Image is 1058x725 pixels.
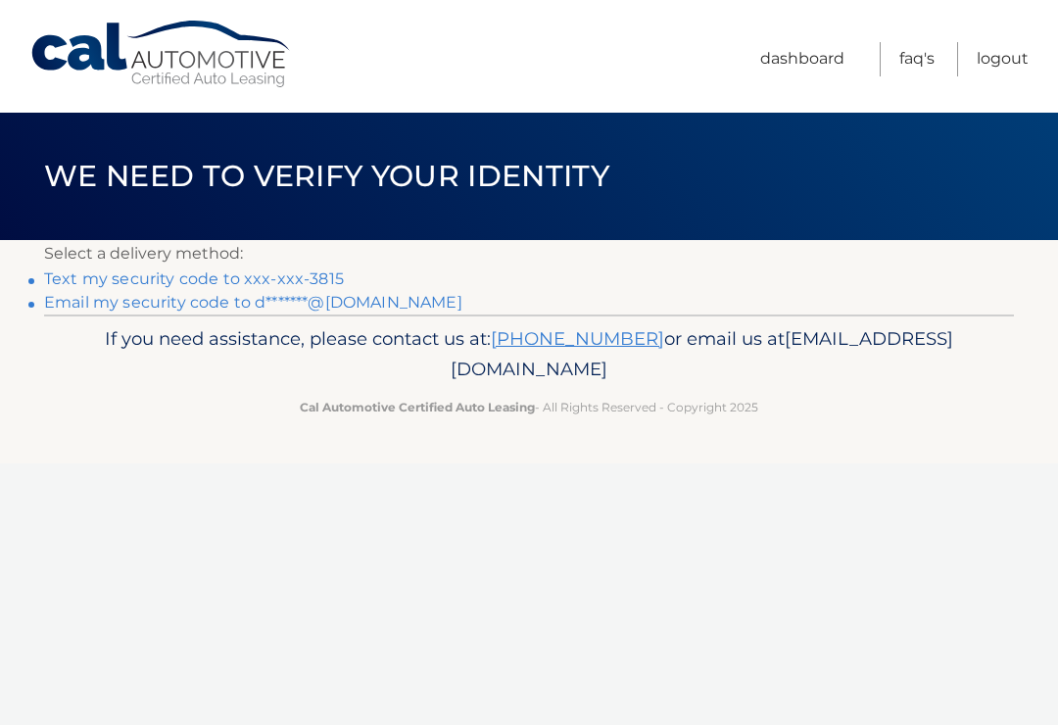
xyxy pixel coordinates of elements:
[491,327,664,350] a: [PHONE_NUMBER]
[29,20,294,89] a: Cal Automotive
[73,397,985,417] p: - All Rights Reserved - Copyright 2025
[300,400,535,414] strong: Cal Automotive Certified Auto Leasing
[44,158,609,194] span: We need to verify your identity
[73,323,985,386] p: If you need assistance, please contact us at: or email us at
[760,42,844,76] a: Dashboard
[977,42,1029,76] a: Logout
[44,240,1014,267] p: Select a delivery method:
[44,293,462,312] a: Email my security code to d*******@[DOMAIN_NAME]
[899,42,935,76] a: FAQ's
[44,269,344,288] a: Text my security code to xxx-xxx-3815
